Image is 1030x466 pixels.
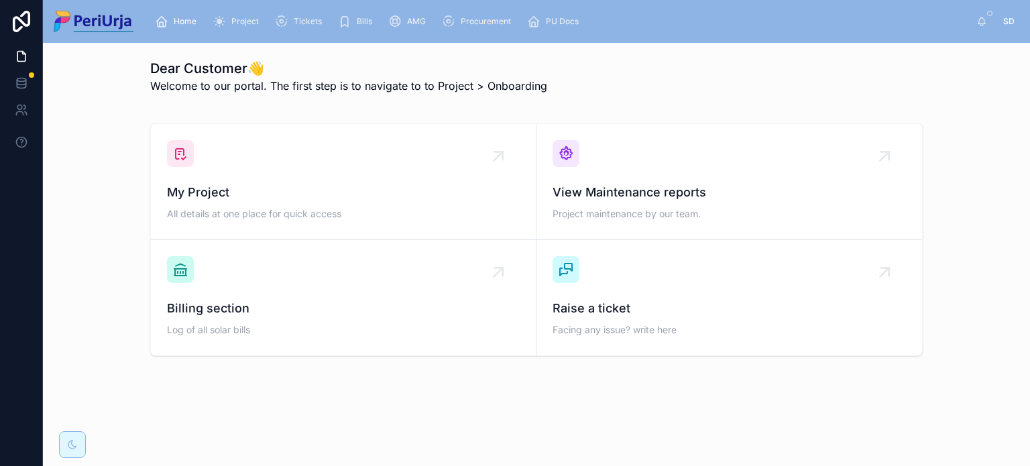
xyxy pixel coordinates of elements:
span: All details at one place for quick access [167,207,520,221]
h1: Dear Customer👋 [150,59,547,78]
a: Billing sectionLog of all solar bills [151,240,536,355]
span: AMG [407,16,426,27]
span: Project maintenance by our team. [553,207,906,221]
a: Raise a ticketFacing any issue? write here [536,240,922,355]
p: Welcome to our portal. The first step is to navigate to to Project > Onboarding [150,78,547,94]
span: Raise a ticket [553,299,906,318]
a: Procurement [438,9,520,34]
a: View Maintenance reportsProject maintenance by our team. [536,124,922,240]
span: Log of all solar bills [167,323,520,337]
a: Project [209,9,268,34]
span: Home [174,16,196,27]
img: App logo [54,11,133,32]
span: PU Docs [546,16,579,27]
a: My ProjectAll details at one place for quick access [151,124,536,240]
span: Billing section [167,299,520,318]
a: Tickets [271,9,331,34]
a: PU Docs [523,9,588,34]
a: Bills [334,9,382,34]
span: My Project [167,183,520,202]
span: SD [1003,16,1015,27]
span: Facing any issue? write here [553,323,906,337]
span: Tickets [294,16,322,27]
span: Procurement [461,16,511,27]
div: scrollable content [144,7,976,36]
span: Bills [357,16,372,27]
span: Project [231,16,259,27]
a: AMG [384,9,435,34]
a: Home [151,9,206,34]
span: View Maintenance reports [553,183,906,202]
